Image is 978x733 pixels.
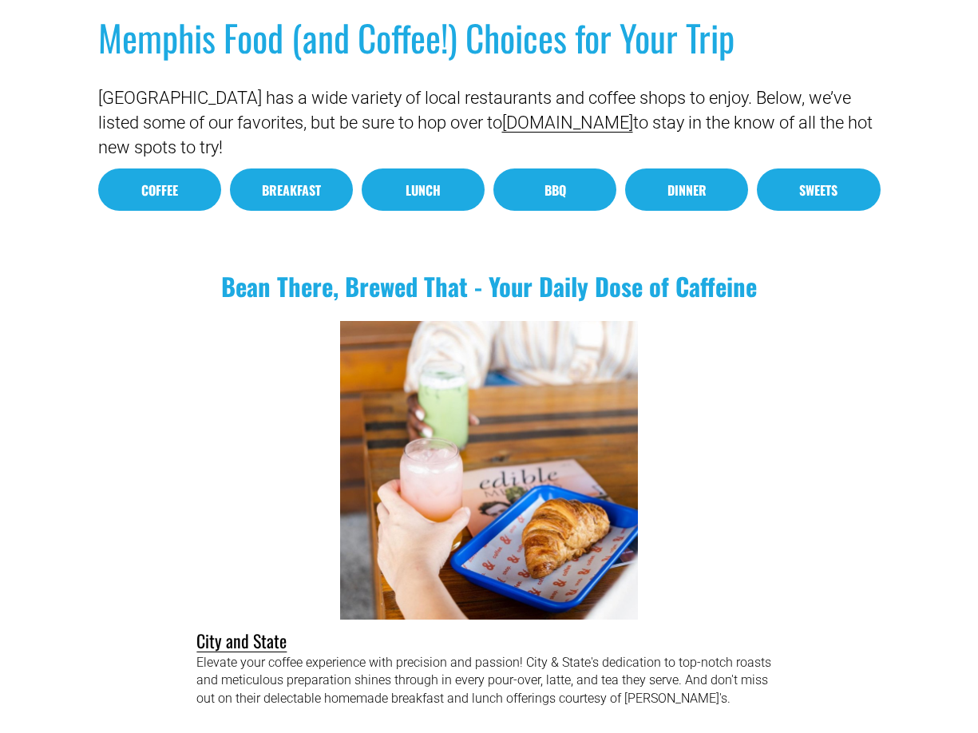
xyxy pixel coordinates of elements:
[362,168,485,211] a: Lunch
[625,168,748,211] a: Dinner
[196,628,287,653] a: City and State
[98,86,881,160] p: [GEOGRAPHIC_DATA] has a wide variety of local restaurants and coffee shops to enjoy. Below, we’ve...
[493,168,616,211] a: BBQ
[221,267,757,304] strong: Bean There, Brewed That - Your Daily Dose of Caffeine
[98,168,221,211] a: Coffee
[502,113,633,133] a: [DOMAIN_NAME]
[196,654,781,707] p: Elevate your coffee experience with precision and passion! City & State's dedication to top-notch...
[98,14,881,61] h1: Memphis Food (and Coffee!) Choices for Your Trip
[757,168,880,211] a: Sweets
[230,168,353,211] a: Breakfast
